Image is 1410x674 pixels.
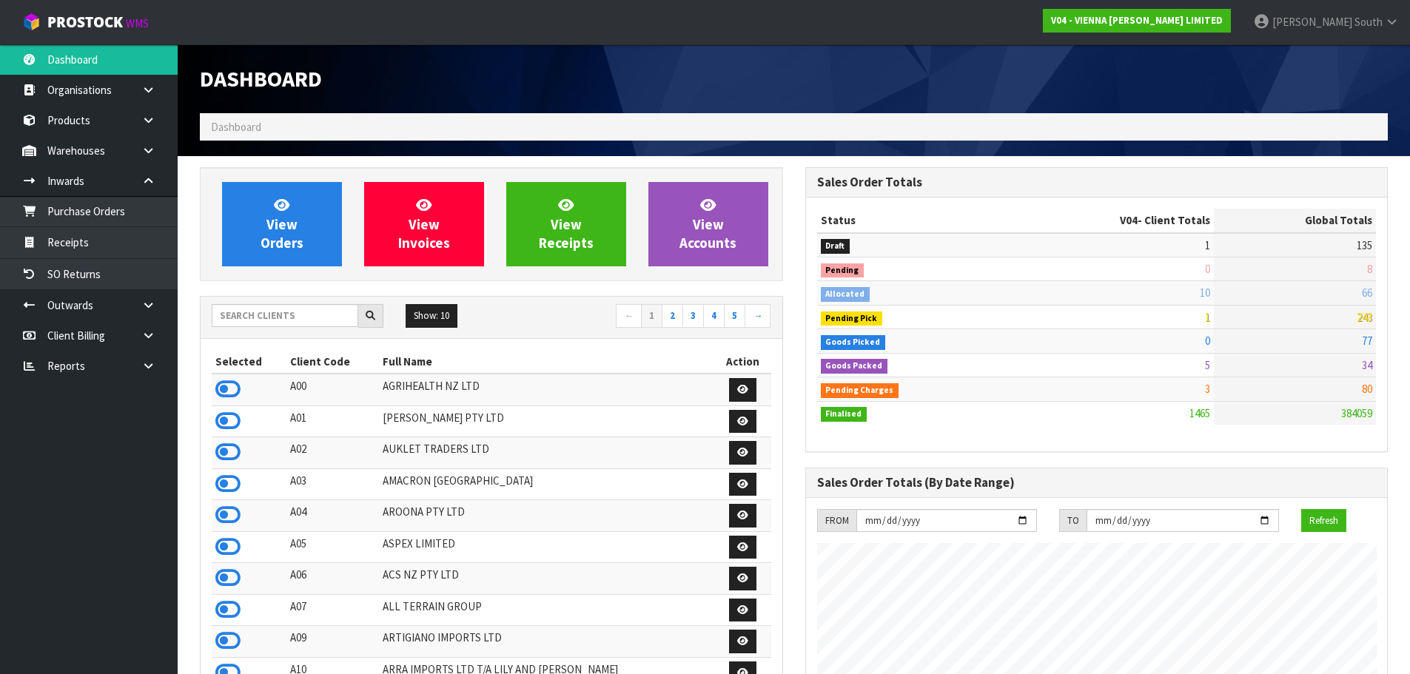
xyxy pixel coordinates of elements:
span: 243 [1357,310,1372,324]
td: A03 [286,468,380,500]
small: WMS [126,16,149,30]
h3: Sales Order Totals [817,175,1377,189]
td: A07 [286,594,380,626]
button: Show: 10 [406,304,457,328]
span: 66 [1362,286,1372,300]
span: V04 [1120,213,1138,227]
span: Draft [821,239,850,254]
td: ASPEX LIMITED [379,531,714,563]
div: TO [1059,509,1087,533]
td: A09 [286,626,380,658]
span: South [1354,15,1383,29]
span: View Orders [261,196,303,252]
a: V04 - VIENNA [PERSON_NAME] LIMITED [1043,9,1231,33]
td: A05 [286,531,380,563]
a: ViewAccounts [648,182,768,266]
span: Dashboard [200,64,322,92]
span: 0 [1205,262,1210,276]
span: 135 [1357,238,1372,252]
th: Selected [212,350,286,374]
td: AUKLET TRADERS LTD [379,437,714,469]
td: A04 [286,500,380,532]
span: 5 [1205,358,1210,372]
span: 3 [1205,382,1210,396]
th: Global Totals [1214,209,1376,232]
td: A00 [286,374,380,405]
a: ViewReceipts [506,182,626,266]
span: 0 [1205,334,1210,348]
span: [PERSON_NAME] [1272,15,1352,29]
a: 5 [724,304,745,328]
input: Search clients [212,304,358,327]
td: [PERSON_NAME] PTY LTD [379,405,714,437]
span: 34 [1362,358,1372,372]
a: ← [616,304,642,328]
td: A06 [286,563,380,595]
th: Action [715,350,771,374]
span: 1465 [1189,406,1210,420]
td: ACS NZ PTY LTD [379,563,714,595]
a: 2 [662,304,683,328]
span: 1 [1205,310,1210,324]
span: View Invoices [398,196,450,252]
td: AGRIHEALTH NZ LTD [379,374,714,405]
a: 4 [703,304,725,328]
div: FROM [817,509,856,533]
a: → [745,304,771,328]
span: Pending Charges [821,383,899,398]
span: 77 [1362,334,1372,348]
strong: V04 - VIENNA [PERSON_NAME] LIMITED [1051,14,1223,27]
span: 10 [1200,286,1210,300]
span: View Accounts [679,196,736,252]
span: 8 [1367,262,1372,276]
span: Goods Packed [821,359,888,374]
img: cube-alt.png [22,13,41,31]
th: - Client Totals [1002,209,1214,232]
td: A01 [286,405,380,437]
th: Client Code [286,350,380,374]
td: A02 [286,437,380,469]
a: ViewInvoices [364,182,484,266]
span: Allocated [821,287,870,302]
span: Dashboard [211,120,261,134]
td: ALL TERRAIN GROUP [379,594,714,626]
span: Finalised [821,407,867,422]
button: Refresh [1301,509,1346,533]
span: 1 [1205,238,1210,252]
h3: Sales Order Totals (By Date Range) [817,476,1377,490]
nav: Page navigation [503,304,771,330]
span: 80 [1362,382,1372,396]
td: AROONA PTY LTD [379,500,714,532]
a: 3 [682,304,704,328]
a: 1 [641,304,662,328]
td: AMACRON [GEOGRAPHIC_DATA] [379,468,714,500]
span: ProStock [47,13,123,32]
span: Goods Picked [821,335,886,350]
td: ARTIGIANO IMPORTS LTD [379,626,714,658]
span: View Receipts [539,196,594,252]
span: 384059 [1341,406,1372,420]
th: Status [817,209,1002,232]
th: Full Name [379,350,714,374]
a: ViewOrders [222,182,342,266]
span: Pending Pick [821,311,883,326]
span: Pending [821,263,865,278]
